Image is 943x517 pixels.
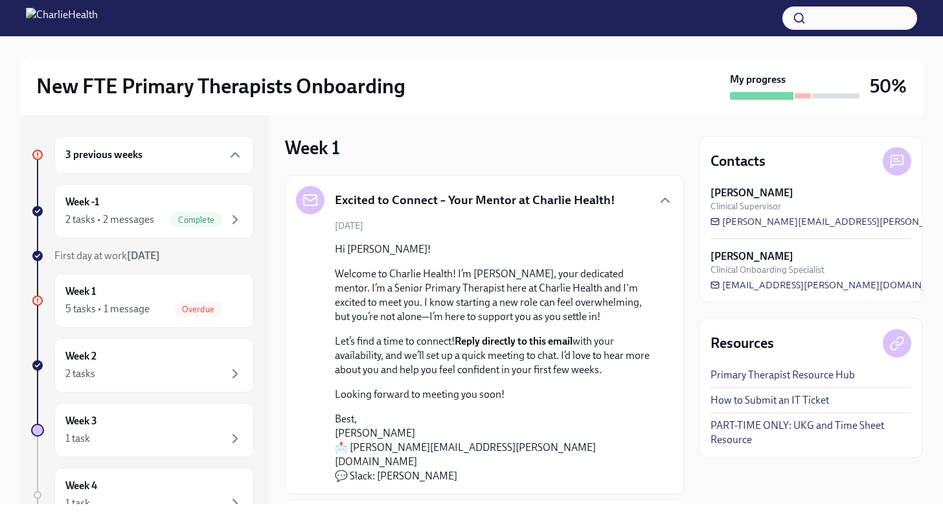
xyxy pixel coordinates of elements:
p: Best, [PERSON_NAME] 📩 [PERSON_NAME][EMAIL_ADDRESS][PERSON_NAME][DOMAIN_NAME] 💬 Slack: [PERSON_NAME] [335,412,652,483]
a: Week 15 tasks • 1 messageOverdue [31,273,254,328]
span: Clinical Onboarding Specialist [710,264,824,276]
h6: 3 previous weeks [65,148,142,162]
p: Hi [PERSON_NAME]! [335,242,652,257]
h6: Week 4 [65,479,97,493]
strong: [DATE] [127,249,160,262]
h6: Week 2 [65,349,97,363]
div: 2 tasks [65,367,95,381]
span: [DATE] [335,220,363,232]
a: PART-TIME ONLY: UKG and Time Sheet Resource [710,419,911,447]
a: Week 22 tasks [31,338,254,393]
h6: Week 3 [65,414,97,428]
h6: Week 1 [65,284,96,299]
h2: New FTE Primary Therapists Onboarding [36,73,405,99]
h4: Contacts [710,152,766,171]
div: 1 task [65,496,90,511]
h6: Week -1 [65,195,99,209]
strong: Reply directly to this email [455,335,573,347]
h5: Excited to Connect – Your Mentor at Charlie Health! [335,192,615,209]
span: Clinical Supervisor [710,200,781,213]
a: First day at work[DATE] [31,249,254,263]
a: Week -12 tasks • 2 messagesComplete [31,184,254,238]
span: First day at work [54,249,160,262]
strong: [PERSON_NAME] [710,186,793,200]
div: 1 task [65,431,90,446]
span: Overdue [174,304,222,314]
h3: 50% [870,75,907,98]
div: 2 tasks • 2 messages [65,213,154,227]
strong: [PERSON_NAME] [710,249,793,264]
img: CharlieHealth [26,8,98,29]
h4: Resources [710,334,774,353]
a: How to Submit an IT Ticket [710,393,829,408]
a: Week 31 task [31,403,254,457]
p: Welcome to Charlie Health! I’m [PERSON_NAME], your dedicated mentor. I’m a Senior Primary Therapi... [335,267,652,324]
p: Looking forward to meeting you soon! [335,387,652,402]
p: Let’s find a time to connect! with your availability, and we’ll set up a quick meeting to chat. I... [335,334,652,377]
h3: Week 1 [285,136,340,159]
strong: My progress [730,73,786,87]
div: 3 previous weeks [54,136,254,174]
div: 5 tasks • 1 message [65,302,150,316]
a: Primary Therapist Resource Hub [710,368,855,382]
span: Complete [170,215,222,225]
